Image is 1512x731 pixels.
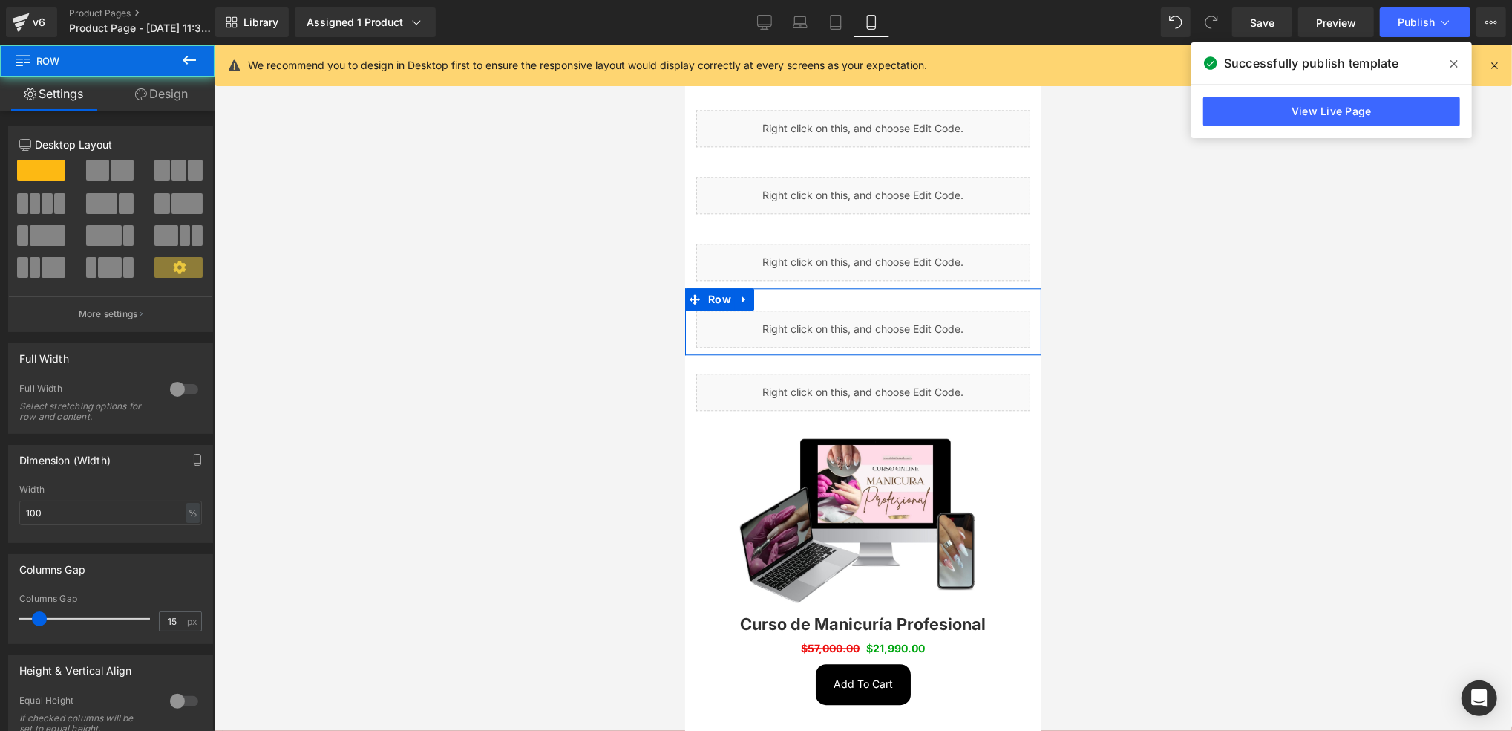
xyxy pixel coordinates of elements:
div: % [186,503,200,523]
a: Desktop [747,7,782,37]
a: New Library [215,7,289,37]
button: Add To Cart [131,620,226,660]
input: auto [19,501,202,525]
a: Design [108,77,215,111]
a: Expand / Collapse [50,244,69,266]
a: Preview [1298,7,1374,37]
a: Product Pages [69,7,240,19]
div: v6 [30,13,48,32]
span: Row [15,45,163,77]
p: We recommend you to design in Desktop first to ensure the responsive layout would display correct... [248,57,927,74]
div: Full Width [19,383,155,398]
span: Row [19,244,50,266]
div: Height & Vertical Align [19,656,131,677]
span: Publish [1398,16,1435,28]
button: Publish [1380,7,1470,37]
div: Assigned 1 Product [307,15,424,30]
div: Width [19,484,202,495]
button: Undo [1161,7,1191,37]
div: Equal Height [19,695,155,710]
p: Desktop Layout [19,137,202,152]
div: Dimension (Width) [19,446,111,467]
a: Tablet [818,7,854,37]
span: Add To Cart [148,633,208,646]
a: Mobile [854,7,889,37]
div: Full Width [19,344,69,365]
span: Preview [1316,15,1356,30]
div: Columns Gap [19,555,85,576]
div: Columns Gap [19,594,202,604]
p: More settings [79,308,138,321]
div: Open Intercom Messenger [1462,680,1497,716]
button: Redo [1197,7,1226,37]
button: More settings [9,296,212,331]
a: View Live Page [1203,97,1460,126]
span: Save [1250,15,1274,30]
div: Select stretching options for row and content. [19,401,153,422]
a: Curso de Manicuría Profesional [56,570,301,589]
span: px [187,617,200,626]
span: Library [243,16,278,29]
span: Successfully publish template [1224,54,1398,72]
button: More [1476,7,1506,37]
a: Laptop [782,7,818,37]
span: Product Page - [DATE] 11:38:37 [69,22,212,34]
a: v6 [6,7,57,37]
span: $21,990.00 [182,596,240,612]
span: $57,000.00 [117,597,175,610]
